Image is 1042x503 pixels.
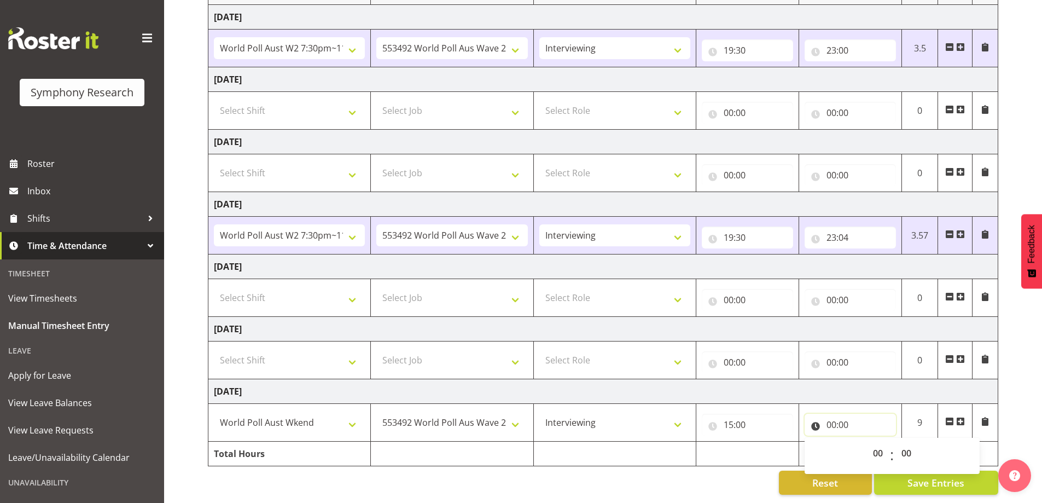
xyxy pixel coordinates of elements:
[702,102,793,124] input: Click to select...
[805,102,896,124] input: Click to select...
[779,471,872,495] button: Reset
[208,442,371,466] td: Total Hours
[8,367,156,384] span: Apply for Leave
[702,164,793,186] input: Click to select...
[890,442,894,470] span: :
[208,192,998,217] td: [DATE]
[8,27,98,49] img: Rosterit website logo
[3,362,161,389] a: Apply for Leave
[1009,470,1020,481] img: help-xxl-2.png
[3,444,161,471] a: Leave/Unavailability Calendar
[1027,225,1037,263] span: Feedback
[208,255,998,279] td: [DATE]
[812,476,838,490] span: Reset
[8,395,156,411] span: View Leave Balances
[901,404,938,442] td: 9
[8,422,156,438] span: View Leave Requests
[805,164,896,186] input: Click to select...
[1021,214,1042,288] button: Feedback - Show survey
[3,389,161,417] a: View Leave Balances
[702,39,793,61] input: Click to select...
[805,289,896,311] input: Click to select...
[805,39,896,61] input: Click to select...
[3,339,161,362] div: Leave
[901,154,938,192] td: 0
[31,84,133,101] div: Symphony Research
[901,217,938,255] td: 3.57
[27,210,142,227] span: Shifts
[874,471,998,495] button: Save Entries
[27,238,142,254] span: Time & Attendance
[3,417,161,444] a: View Leave Requests
[8,317,156,334] span: Manual Timesheet Entry
[805,414,896,436] input: Click to select...
[8,290,156,307] span: View Timesheets
[208,5,998,30] td: [DATE]
[208,130,998,154] td: [DATE]
[3,471,161,494] div: Unavailability
[8,449,156,466] span: Leave/Unavailability Calendar
[208,379,998,404] td: [DATE]
[27,155,159,172] span: Roster
[901,342,938,379] td: 0
[805,351,896,373] input: Click to select...
[3,312,161,339] a: Manual Timesheet Entry
[901,30,938,67] td: 3.5
[3,285,161,312] a: View Timesheets
[702,351,793,373] input: Click to select...
[901,279,938,317] td: 0
[208,317,998,342] td: [DATE]
[702,289,793,311] input: Click to select...
[3,262,161,285] div: Timesheet
[907,476,964,490] span: Save Entries
[702,227,793,248] input: Click to select...
[901,92,938,130] td: 0
[27,183,159,199] span: Inbox
[208,67,998,92] td: [DATE]
[702,414,793,436] input: Click to select...
[805,227,896,248] input: Click to select...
